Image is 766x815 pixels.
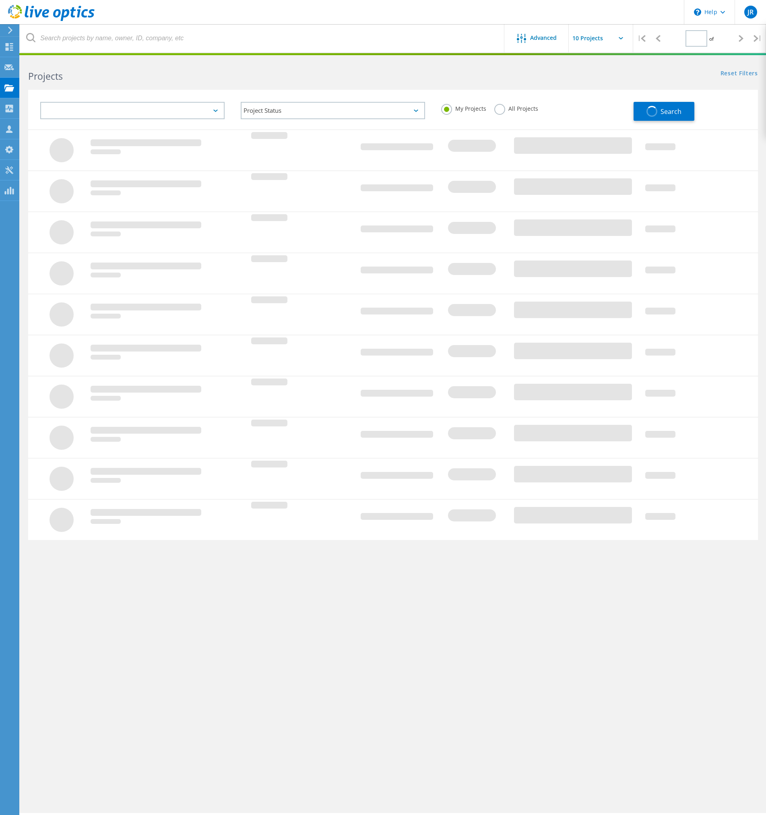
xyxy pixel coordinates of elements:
[709,35,714,42] span: of
[20,24,505,52] input: Search projects by name, owner, ID, company, etc
[633,24,650,53] div: |
[661,107,681,116] span: Search
[634,102,694,121] button: Search
[441,104,486,112] label: My Projects
[747,9,754,15] span: JR
[530,35,557,41] span: Advanced
[8,17,95,23] a: Live Optics Dashboard
[28,70,63,83] b: Projects
[494,104,538,112] label: All Projects
[749,24,766,53] div: |
[241,102,425,119] div: Project Status
[721,70,758,77] a: Reset Filters
[694,8,701,16] svg: \n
